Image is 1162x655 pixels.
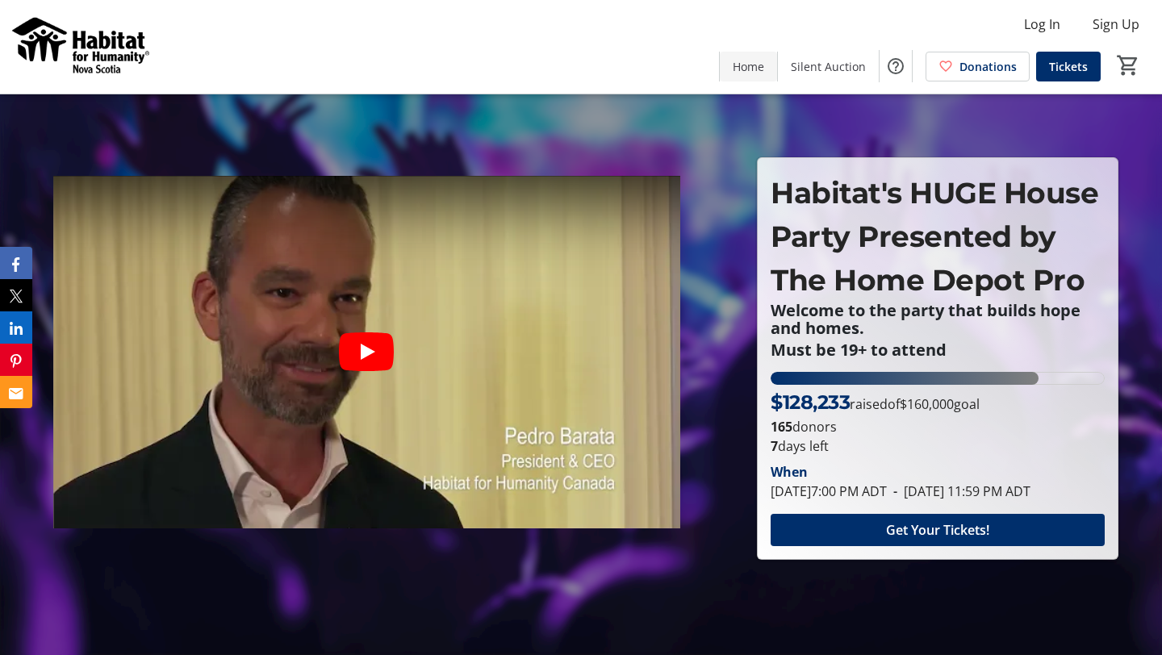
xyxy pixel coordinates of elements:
p: Must be 19+ to attend [771,341,1105,359]
span: $128,233 [771,390,850,414]
div: 80.14593125% of fundraising goal reached [771,372,1105,385]
a: Donations [926,52,1030,81]
a: Tickets [1036,52,1101,81]
button: Help [880,50,912,82]
a: Silent Auction [778,52,879,81]
span: Silent Auction [791,58,866,75]
a: Home [720,52,777,81]
button: Play video [339,332,394,371]
button: Cart [1114,51,1143,80]
span: Get Your Tickets! [886,520,989,540]
span: Log In [1024,15,1060,34]
span: Home [733,58,764,75]
button: Sign Up [1080,11,1152,37]
p: days left [771,436,1105,456]
span: Tickets [1049,58,1088,75]
span: $160,000 [900,395,954,413]
img: Habitat for Humanity Nova Scotia's Logo [10,6,153,87]
span: 7 [771,437,778,455]
span: Sign Up [1093,15,1139,34]
p: donors [771,417,1105,436]
strong: Welcome to the party that builds hope and homes. [771,299,1085,339]
span: [DATE] 7:00 PM ADT [771,482,887,500]
span: [DATE] 11:59 PM ADT [887,482,1030,500]
span: Habitat's HUGE House Party Presented by The Home Depot Pro [771,175,1098,298]
b: 165 [771,418,792,436]
span: - [887,482,904,500]
button: Log In [1011,11,1073,37]
button: Get Your Tickets! [771,514,1105,546]
div: When [771,462,808,482]
p: raised of goal [771,388,980,417]
span: Donations [959,58,1017,75]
